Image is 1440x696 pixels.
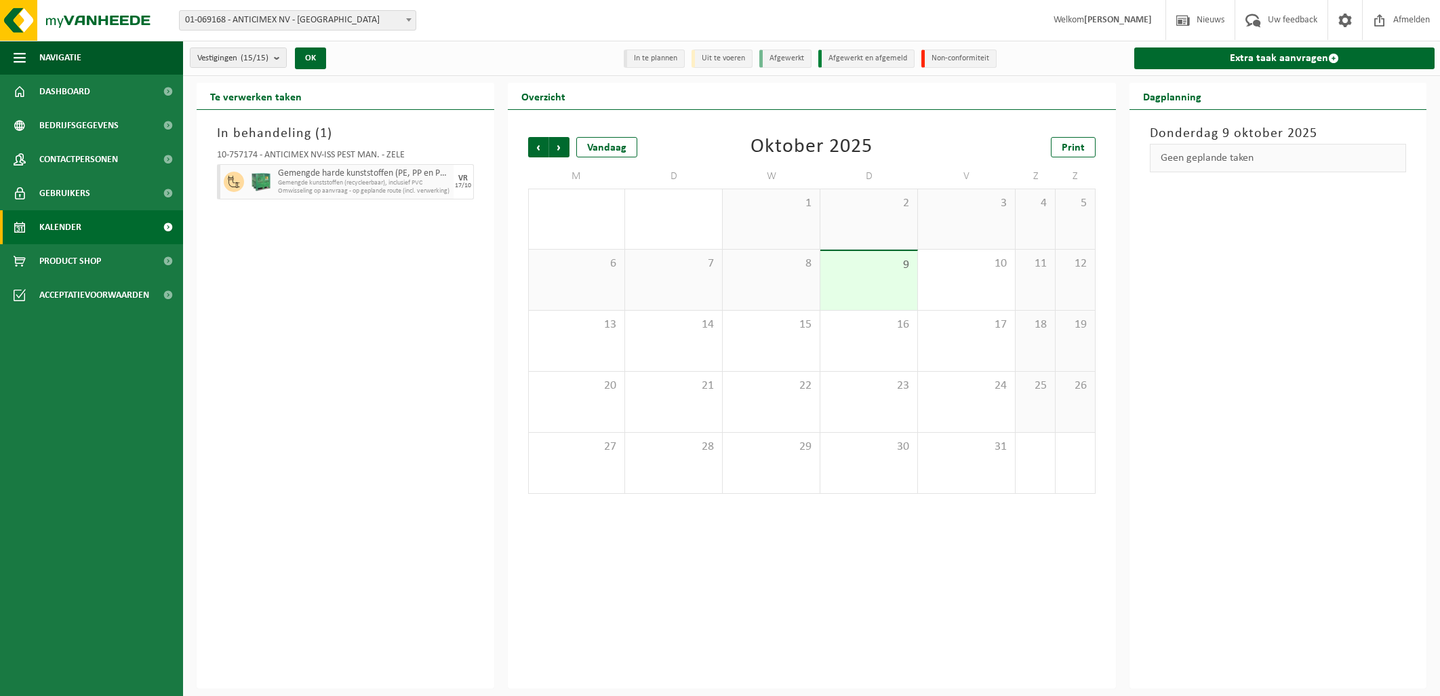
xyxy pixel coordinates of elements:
[1062,379,1088,393] span: 26
[1056,164,1096,189] td: Z
[39,142,118,176] span: Contactpersonen
[39,75,90,109] span: Dashboard
[1022,196,1048,211] span: 4
[1022,379,1048,393] span: 25
[729,379,813,393] span: 22
[751,137,873,157] div: Oktober 2025
[278,187,450,195] span: Omwisseling op aanvraag - op geplande route (incl. verwerking)
[1062,142,1085,153] span: Print
[251,172,271,192] img: PB-HB-1400-HPE-GN-01
[632,317,715,332] span: 14
[925,317,1008,332] span: 17
[818,50,915,68] li: Afgewerkt en afgemeld
[632,440,715,455] span: 28
[1134,47,1435,69] a: Extra taak aanvragen
[1150,123,1407,144] h3: Donderdag 9 oktober 2025
[925,196,1008,211] span: 3
[918,164,1016,189] td: V
[39,109,119,142] span: Bedrijfsgegevens
[190,47,287,68] button: Vestigingen(15/15)
[241,54,268,62] count: (15/15)
[1051,137,1096,157] a: Print
[624,50,685,68] li: In te plannen
[197,48,268,69] span: Vestigingen
[528,164,626,189] td: M
[278,179,450,187] span: Gemengde kunststoffen (recycleerbaar), inclusief PVC
[458,174,468,182] div: VR
[1022,317,1048,332] span: 18
[1150,144,1407,172] div: Geen geplande taken
[625,164,723,189] td: D
[1062,317,1088,332] span: 19
[180,11,416,30] span: 01-069168 - ANTICIMEX NV - ROESELARE
[197,83,315,109] h2: Te verwerken taken
[179,10,416,31] span: 01-069168 - ANTICIMEX NV - ROESELARE
[536,317,618,332] span: 13
[827,379,911,393] span: 23
[39,41,81,75] span: Navigatie
[759,50,812,68] li: Afgewerkt
[827,258,911,273] span: 9
[39,244,101,278] span: Product Shop
[827,196,911,211] span: 2
[827,317,911,332] span: 16
[576,137,637,157] div: Vandaag
[508,83,579,109] h2: Overzicht
[278,168,450,179] span: Gemengde harde kunststoffen (PE, PP en PVC), recycleerbaar (industrieel)
[921,50,997,68] li: Non-conformiteit
[729,196,813,211] span: 1
[729,256,813,271] span: 8
[1016,164,1056,189] td: Z
[39,210,81,244] span: Kalender
[820,164,918,189] td: D
[39,176,90,210] span: Gebruikers
[729,317,813,332] span: 15
[827,440,911,455] span: 30
[536,440,618,455] span: 27
[632,256,715,271] span: 7
[925,379,1008,393] span: 24
[925,256,1008,271] span: 10
[217,123,474,144] h3: In behandeling ( )
[692,50,753,68] li: Uit te voeren
[1129,83,1215,109] h2: Dagplanning
[320,127,327,140] span: 1
[536,379,618,393] span: 20
[632,379,715,393] span: 21
[1062,256,1088,271] span: 12
[39,278,149,312] span: Acceptatievoorwaarden
[295,47,326,69] button: OK
[1062,196,1088,211] span: 5
[925,440,1008,455] span: 31
[729,440,813,455] span: 29
[1022,256,1048,271] span: 11
[1084,15,1152,25] strong: [PERSON_NAME]
[455,182,471,189] div: 17/10
[723,164,820,189] td: W
[217,151,474,164] div: 10-757174 - ANTICIMEX NV-ISS PEST MAN. - ZELE
[528,137,548,157] span: Vorige
[549,137,569,157] span: Volgende
[536,256,618,271] span: 6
